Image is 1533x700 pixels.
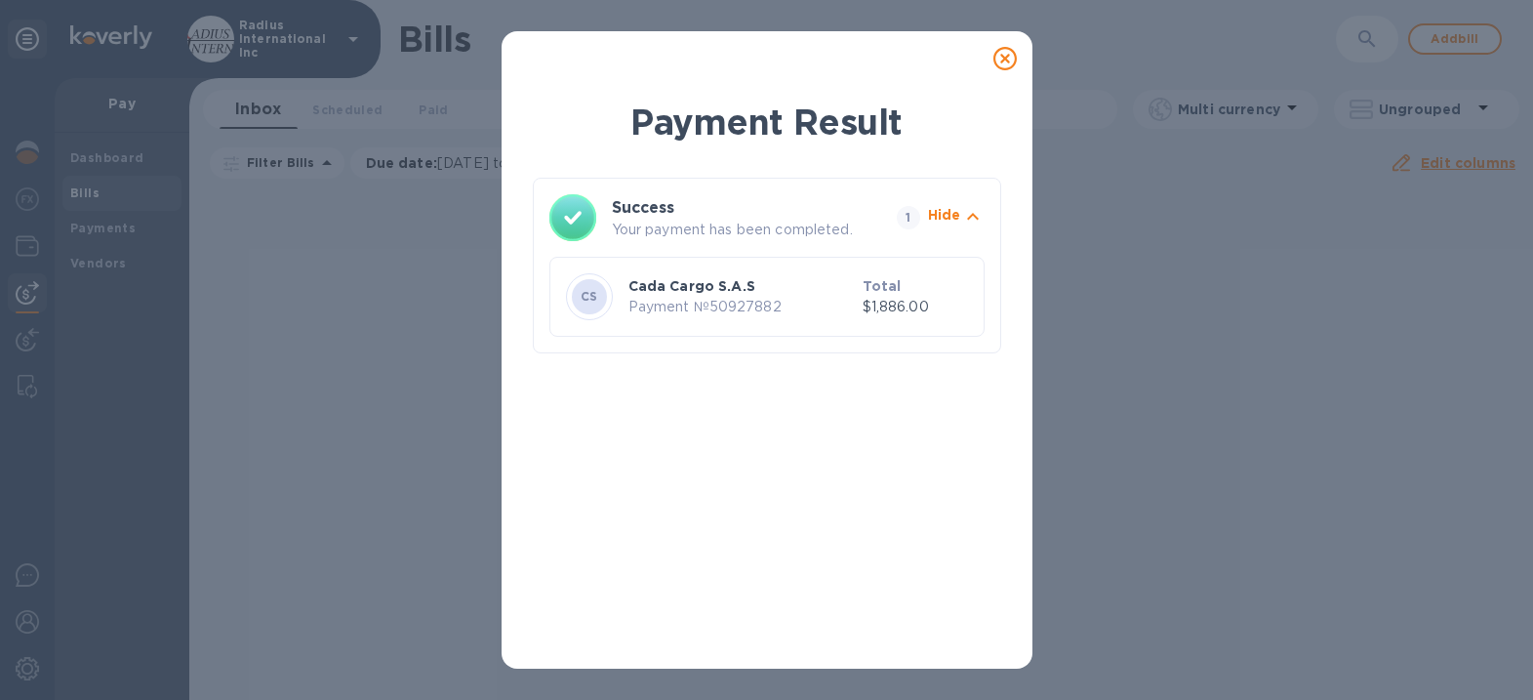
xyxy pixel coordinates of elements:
p: Hide [928,205,961,225]
h3: Success [612,196,862,220]
p: Payment № 50927882 [628,297,855,317]
p: Cada Cargo S.A.S [628,276,855,296]
b: Total [863,278,902,294]
p: $1,886.00 [863,297,968,317]
span: 1 [897,206,920,229]
h1: Payment Result [533,98,1001,146]
button: Hide [928,205,985,231]
p: Your payment has been completed. [612,220,889,240]
b: CS [581,289,598,304]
